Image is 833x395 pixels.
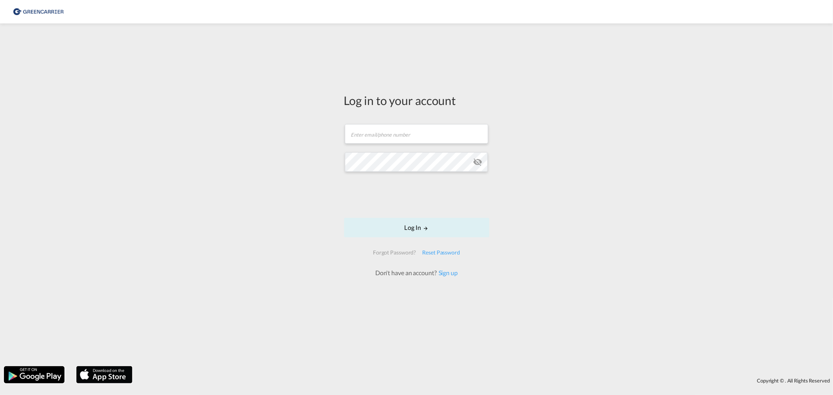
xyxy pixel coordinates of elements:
div: Copyright © . All Rights Reserved [136,374,833,387]
div: Forgot Password? [370,246,419,260]
div: Don't have an account? [367,269,466,277]
img: google.png [3,365,65,384]
a: Sign up [437,269,458,276]
button: LOGIN [344,218,489,237]
img: b0b18ec08afe11efb1d4932555f5f09d.png [12,3,64,21]
input: Enter email/phone number [345,124,488,144]
div: Reset Password [419,246,463,260]
md-icon: icon-eye-off [473,157,482,167]
img: apple.png [75,365,133,384]
iframe: reCAPTCHA [357,180,476,210]
div: Log in to your account [344,92,489,109]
